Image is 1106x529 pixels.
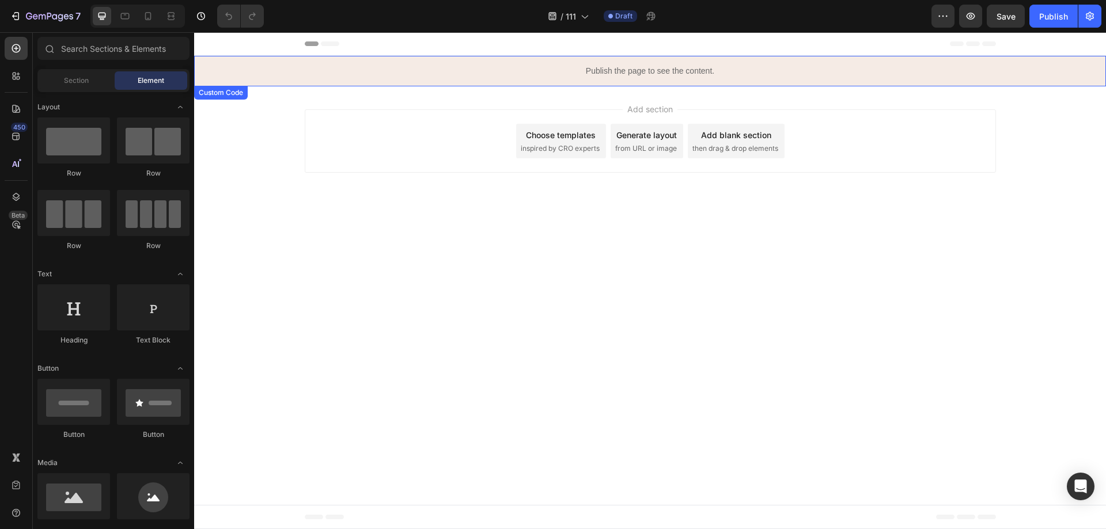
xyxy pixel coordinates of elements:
[171,359,190,378] span: Toggle open
[194,32,1106,529] iframe: Design area
[507,97,577,109] div: Add blank section
[64,75,89,86] span: Section
[171,98,190,116] span: Toggle open
[171,454,190,472] span: Toggle open
[327,111,406,121] span: inspired by CRO experts
[37,241,110,251] div: Row
[37,102,60,112] span: Layout
[11,123,28,132] div: 450
[37,458,58,468] span: Media
[37,168,110,178] div: Row
[429,71,483,83] span: Add section
[37,269,52,279] span: Text
[217,5,264,28] div: Undo/Redo
[117,429,190,440] div: Button
[560,10,563,22] span: /
[117,168,190,178] div: Row
[138,75,164,86] span: Element
[5,5,86,28] button: 7
[1067,473,1094,500] div: Open Intercom Messenger
[332,97,402,109] div: Choose templates
[37,37,190,60] input: Search Sections & Elements
[37,335,110,345] div: Heading
[422,97,483,109] div: Generate layout
[37,429,110,440] div: Button
[1039,10,1068,22] div: Publish
[615,11,632,21] span: Draft
[37,363,59,374] span: Button
[117,335,190,345] div: Text Block
[1029,5,1078,28] button: Publish
[75,9,81,23] p: 7
[997,12,1016,21] span: Save
[171,265,190,283] span: Toggle open
[987,5,1025,28] button: Save
[566,10,576,22] span: 111
[9,211,28,220] div: Beta
[498,111,584,121] span: then drag & drop elements
[421,111,483,121] span: from URL or image
[117,241,190,251] div: Row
